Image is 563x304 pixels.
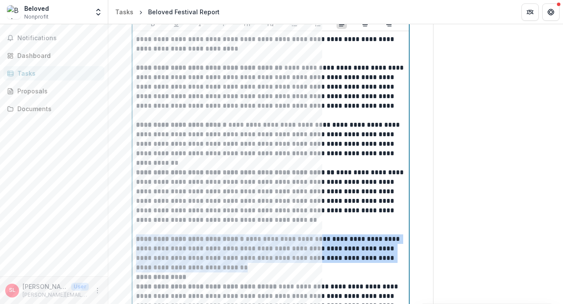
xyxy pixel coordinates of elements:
div: Sara Luria [9,288,16,293]
a: Proposals [3,84,104,98]
a: Documents [3,102,104,116]
p: [PERSON_NAME][EMAIL_ADDRESS][DOMAIN_NAME] [23,291,89,299]
div: Proposals [17,86,97,96]
a: Tasks [3,66,104,80]
button: Open entity switcher [92,3,104,21]
button: Partners [521,3,539,21]
div: Beloved Festival Report [148,7,220,16]
img: Beloved [7,5,21,19]
div: Dashboard [17,51,97,60]
div: Beloved [24,4,49,13]
a: Dashboard [3,48,104,63]
div: Tasks [115,7,133,16]
button: Notifications [3,31,104,45]
div: Tasks [17,69,97,78]
nav: breadcrumb [112,6,223,18]
span: Nonprofit [24,13,49,21]
a: Tasks [112,6,137,18]
span: Notifications [17,35,101,42]
button: More [92,285,103,296]
div: Documents [17,104,97,113]
button: Get Help [542,3,560,21]
p: User [71,283,89,291]
p: [PERSON_NAME] [23,282,68,291]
